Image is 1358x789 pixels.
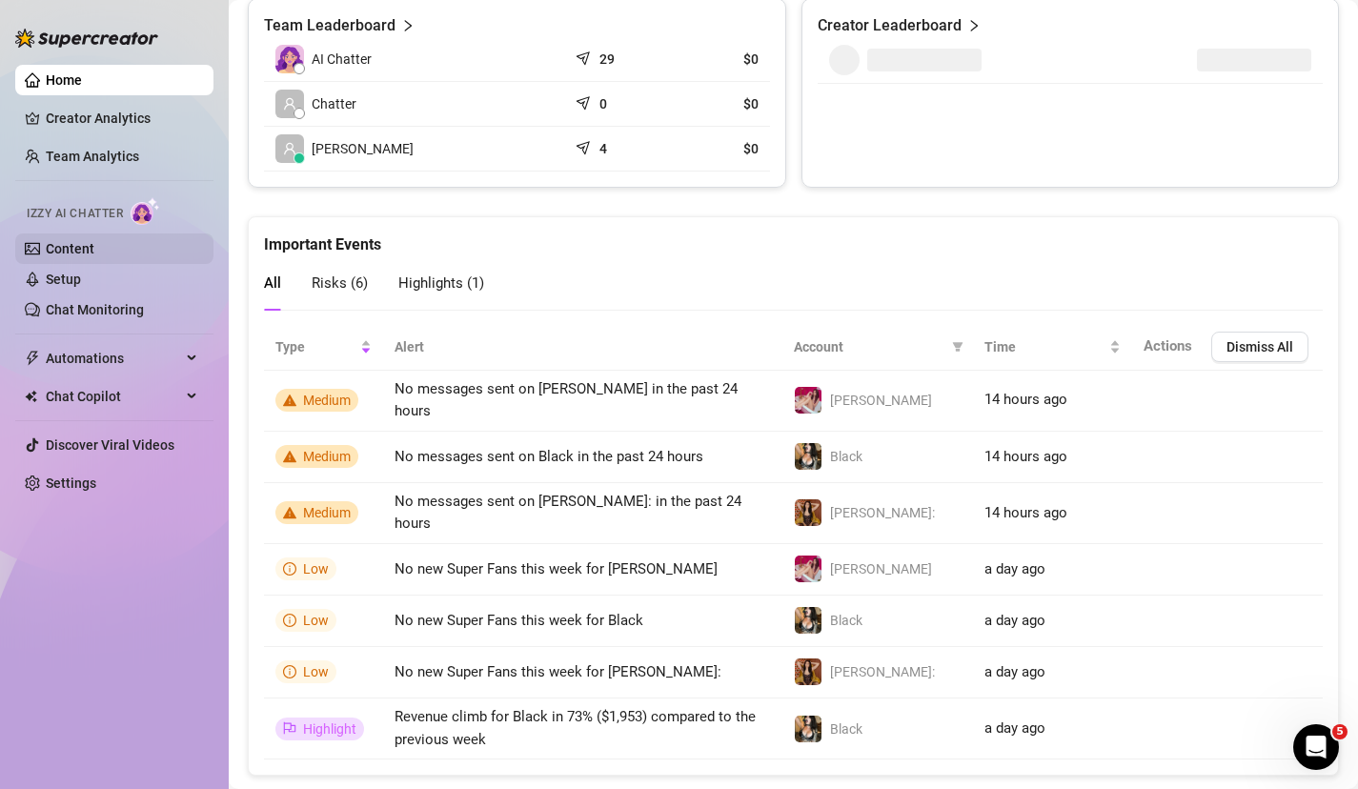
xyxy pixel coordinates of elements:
img: Chat Copilot [25,390,37,403]
a: Content [46,241,94,256]
span: Black [830,721,862,737]
a: Chat Monitoring [46,302,144,317]
span: right [967,14,981,37]
th: Time [973,324,1132,371]
article: Creator Leaderboard [818,14,962,37]
img: Black [795,607,821,634]
span: flag [283,721,296,735]
img: izzy-ai-chatter-avatar-DDCN_rTZ.svg [275,45,304,73]
span: Automations [46,343,181,374]
th: Alert [383,324,782,371]
span: send [576,47,595,66]
span: a day ago [984,719,1045,737]
img: logo-BBDzfeDw.svg [15,29,158,48]
span: a day ago [984,663,1045,680]
span: Type [275,336,356,357]
article: Team Leaderboard [264,14,395,37]
span: No messages sent on [PERSON_NAME] in the past 24 hours [395,380,738,420]
span: info-circle [283,614,296,627]
span: Black [830,613,862,628]
span: Highlights ( 1 ) [398,274,484,292]
article: 4 [599,139,607,158]
span: Chatter [312,93,356,114]
span: 5 [1332,724,1348,739]
span: Actions [1144,337,1192,354]
img: Guido: [795,658,821,685]
span: user [283,97,296,111]
span: filter [952,341,963,353]
span: No new Super Fans this week for [PERSON_NAME] [395,560,718,577]
article: 0 [599,94,607,113]
span: thunderbolt [25,351,40,366]
span: user [283,142,296,155]
article: $0 [679,50,758,69]
span: Revenue climb for Black in 73% ($1,953) compared to the previous week [395,708,756,748]
span: AI Chatter [312,49,372,70]
a: Settings [46,475,96,491]
span: a day ago [984,560,1045,577]
a: Home [46,72,82,88]
article: 29 [599,50,615,69]
span: 14 hours ago [984,504,1067,521]
span: Medium [303,393,351,408]
th: Type [264,324,383,371]
span: 14 hours ago [984,448,1067,465]
span: warning [283,394,296,407]
button: Dismiss All [1211,332,1308,362]
span: Izzy AI Chatter [27,205,123,223]
span: No new Super Fans this week for [PERSON_NAME]: [395,663,721,680]
span: send [576,91,595,111]
a: Team Analytics [46,149,139,164]
span: Low [303,664,329,679]
span: [PERSON_NAME]: [830,505,935,520]
img: Black [795,716,821,742]
span: a day ago [984,612,1045,629]
iframe: Intercom live chat [1293,724,1339,770]
span: Medium [303,505,351,520]
span: warning [283,506,296,519]
article: $0 [679,139,758,158]
span: Black [830,449,862,464]
a: Setup [46,272,81,287]
span: Low [303,561,329,577]
span: All [264,274,281,292]
span: Dismiss All [1226,339,1293,354]
span: right [401,14,415,37]
a: Discover Viral Videos [46,437,174,453]
span: send [576,136,595,155]
span: [PERSON_NAME]: [830,664,935,679]
span: Time [984,336,1105,357]
span: info-circle [283,665,296,678]
article: $0 [679,94,758,113]
span: Medium [303,449,351,464]
img: Guido [795,556,821,582]
img: Guido: [795,499,821,526]
span: warning [283,450,296,463]
span: No new Super Fans this week for Black [395,612,643,629]
span: Chat Copilot [46,381,181,412]
span: [PERSON_NAME] [830,561,932,577]
span: Risks ( 6 ) [312,274,368,292]
div: Important Events [264,217,1323,256]
span: No messages sent on [PERSON_NAME]: in the past 24 hours [395,493,741,533]
span: Low [303,613,329,628]
span: No messages sent on Black in the past 24 hours [395,448,703,465]
span: filter [948,333,967,361]
span: Highlight [303,721,356,737]
span: [PERSON_NAME] [312,138,414,159]
a: Creator Analytics [46,103,198,133]
span: info-circle [283,562,296,576]
img: Guido [795,387,821,414]
img: AI Chatter [131,197,160,225]
span: [PERSON_NAME] [830,393,932,408]
img: Black [795,443,821,470]
span: 14 hours ago [984,391,1067,408]
span: Account [794,336,944,357]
